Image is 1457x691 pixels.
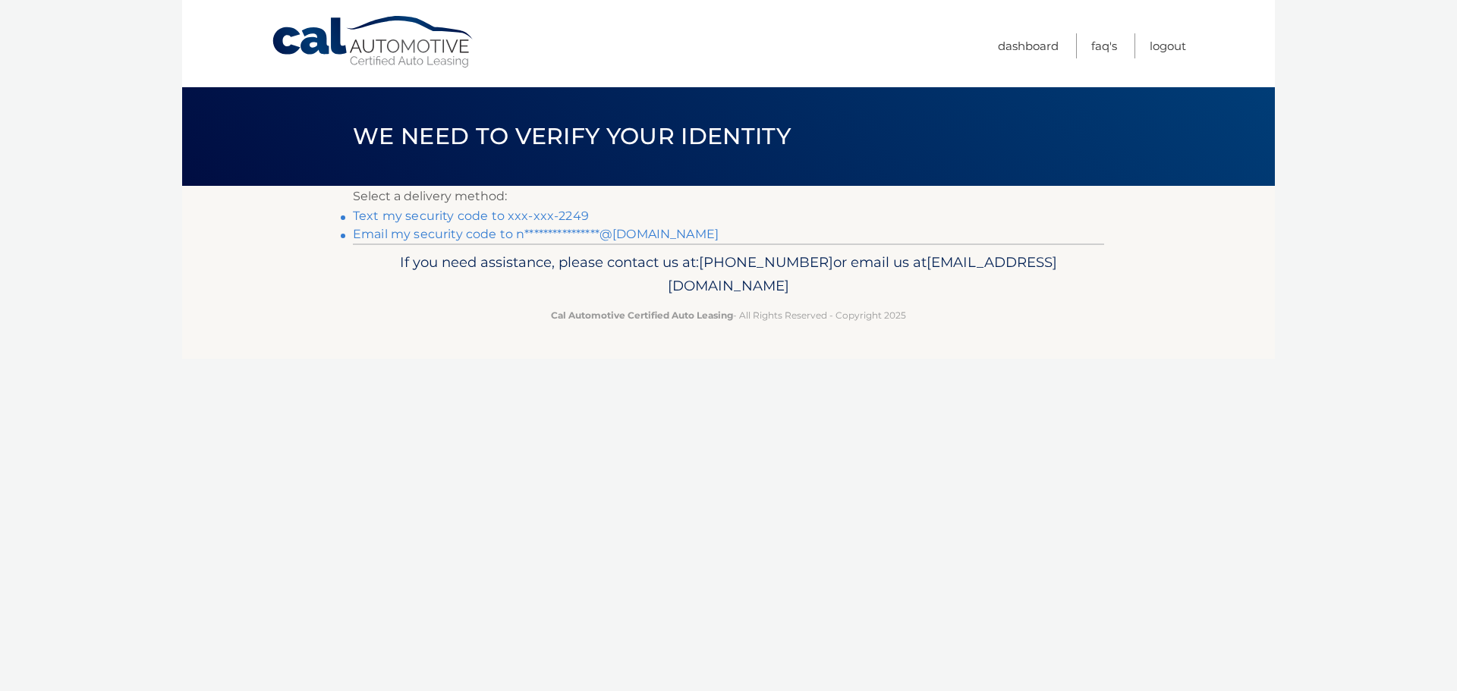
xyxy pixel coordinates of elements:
span: We need to verify your identity [353,122,791,150]
p: If you need assistance, please contact us at: or email us at [363,250,1094,299]
strong: Cal Automotive Certified Auto Leasing [551,309,733,321]
a: Logout [1150,33,1186,58]
a: Text my security code to xxx-xxx-2249 [353,209,589,223]
a: Cal Automotive [271,15,476,69]
a: FAQ's [1091,33,1117,58]
p: Select a delivery method: [353,186,1104,207]
a: Dashboard [998,33,1059,58]
span: [PHONE_NUMBER] [699,253,833,271]
p: - All Rights Reserved - Copyright 2025 [363,307,1094,323]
